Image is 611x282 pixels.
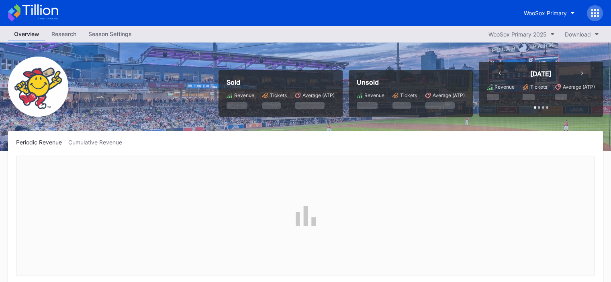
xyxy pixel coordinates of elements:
[400,92,417,98] div: Tickets
[563,84,595,90] div: Average (ATP)
[433,92,465,98] div: Average (ATP)
[8,57,68,117] img: WooSox_Primary.png
[364,92,384,98] div: Revenue
[495,84,515,90] div: Revenue
[524,10,567,16] div: WooSox Primary
[561,29,603,40] button: Download
[518,6,581,20] button: WooSox Primary
[565,31,591,38] div: Download
[45,28,82,40] div: Research
[82,28,138,41] a: Season Settings
[488,31,547,38] div: WooSox Primary 2025
[530,70,552,78] div: [DATE]
[227,78,335,86] div: Sold
[82,28,138,40] div: Season Settings
[302,92,335,98] div: Average (ATP)
[8,28,45,41] a: Overview
[357,78,465,86] div: Unsold
[68,139,129,146] div: Cumulative Revenue
[484,29,559,40] button: WooSox Primary 2025
[530,84,547,90] div: Tickets
[16,139,68,146] div: Periodic Revenue
[45,28,82,41] a: Research
[270,92,287,98] div: Tickets
[234,92,254,98] div: Revenue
